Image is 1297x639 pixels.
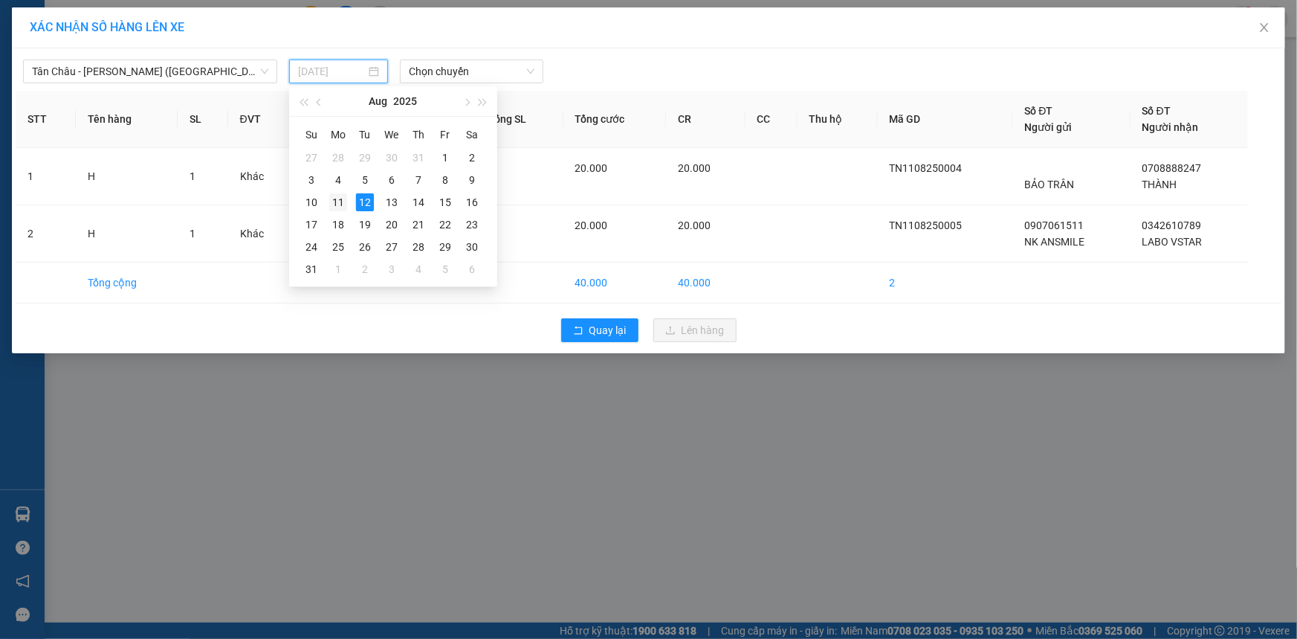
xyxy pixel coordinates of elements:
[1142,236,1203,248] span: LABO VSTAR
[178,91,227,148] th: SL
[459,213,485,236] td: 2025-08-23
[298,63,366,80] input: 12/08/2025
[298,147,325,169] td: 2025-07-27
[298,191,325,213] td: 2025-08-10
[563,91,667,148] th: Tổng cước
[436,238,454,256] div: 29
[378,213,405,236] td: 2025-08-20
[575,219,608,231] span: 20.000
[325,123,352,147] th: Mo
[463,260,481,278] div: 6
[463,238,481,256] div: 30
[352,236,378,258] td: 2025-08-26
[432,123,459,147] th: Fr
[378,123,405,147] th: We
[666,91,745,148] th: CR
[352,169,378,191] td: 2025-08-05
[653,318,737,342] button: uploadLên hàng
[563,263,667,304] td: 40.000
[352,123,378,147] th: Tu
[463,193,481,211] div: 16
[16,205,76,263] td: 2
[190,228,195,240] span: 1
[459,169,485,191] td: 2025-08-09
[383,149,401,167] div: 30
[436,193,454,211] div: 15
[393,86,417,116] button: 2025
[459,236,485,258] td: 2025-08-30
[298,236,325,258] td: 2025-08-24
[561,318,638,342] button: rollbackQuay lại
[476,263,563,304] td: 2
[432,213,459,236] td: 2025-08-22
[463,149,481,167] div: 2
[383,238,401,256] div: 27
[573,325,583,337] span: rollback
[383,216,401,234] div: 20
[463,216,481,234] div: 23
[432,191,459,213] td: 2025-08-15
[378,169,405,191] td: 2025-08-06
[16,91,76,148] th: STT
[1025,179,1075,190] span: BẢO TRÂN
[405,258,432,280] td: 2025-09-04
[329,216,347,234] div: 18
[329,238,347,256] div: 25
[436,216,454,234] div: 22
[356,216,374,234] div: 19
[378,191,405,213] td: 2025-08-13
[378,236,405,258] td: 2025-08-27
[325,258,352,280] td: 2025-09-01
[76,263,178,304] td: Tổng cộng
[405,123,432,147] th: Th
[575,162,608,174] span: 20.000
[432,236,459,258] td: 2025-08-29
[352,191,378,213] td: 2025-08-12
[878,263,1013,304] td: 2
[1025,236,1085,248] span: NK ANSMILE
[298,213,325,236] td: 2025-08-17
[303,171,320,189] div: 3
[16,148,76,205] td: 1
[409,60,534,83] span: Chọn chuyến
[303,193,320,211] div: 10
[76,205,178,263] td: H
[329,171,347,189] div: 4
[405,169,432,191] td: 2025-08-07
[329,260,347,278] div: 1
[1142,219,1202,231] span: 0342610789
[303,238,320,256] div: 24
[405,213,432,236] td: 2025-08-21
[303,260,320,278] div: 31
[476,91,563,148] th: Tổng SL
[1025,105,1053,117] span: Số ĐT
[459,191,485,213] td: 2025-08-16
[463,171,481,189] div: 9
[1142,179,1177,190] span: THÀNH
[410,260,427,278] div: 4
[190,170,195,182] span: 1
[890,162,963,174] span: TN1108250004
[352,147,378,169] td: 2025-07-29
[76,148,178,205] td: H
[459,123,485,147] th: Sa
[436,149,454,167] div: 1
[298,123,325,147] th: Su
[356,260,374,278] div: 2
[432,258,459,280] td: 2025-09-05
[589,322,627,338] span: Quay lại
[303,149,320,167] div: 27
[325,191,352,213] td: 2025-08-11
[878,91,1013,148] th: Mã GD
[356,193,374,211] div: 12
[356,238,374,256] div: 26
[298,169,325,191] td: 2025-08-03
[383,260,401,278] div: 3
[76,91,178,148] th: Tên hàng
[436,171,454,189] div: 8
[228,205,295,263] td: Khác
[352,258,378,280] td: 2025-09-02
[30,20,184,34] span: XÁC NHẬN SỐ HÀNG LÊN XE
[1142,121,1199,133] span: Người nhận
[410,149,427,167] div: 31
